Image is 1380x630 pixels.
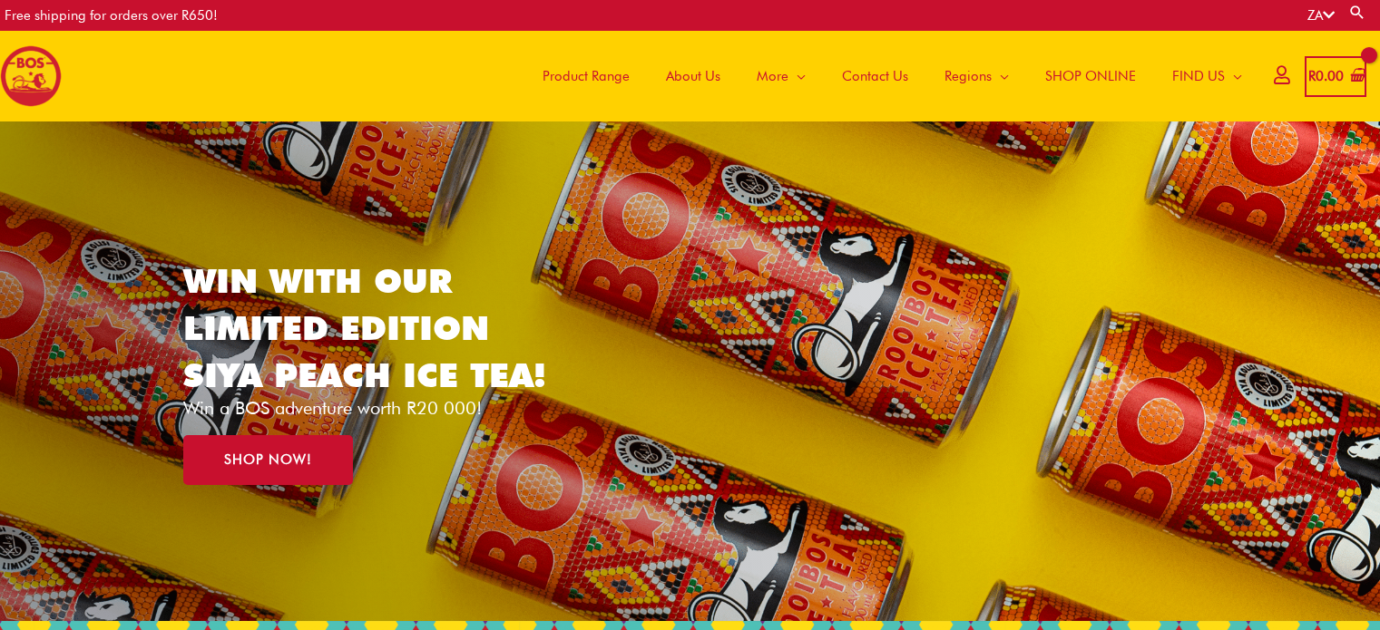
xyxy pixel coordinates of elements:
a: SHOP ONLINE [1027,31,1154,121]
nav: Site Navigation [511,31,1260,121]
bdi: 0.00 [1308,68,1344,84]
a: Product Range [524,31,648,121]
span: R [1308,68,1316,84]
span: Contact Us [842,49,908,103]
p: Win a BOS adventure worth R20 000! [183,399,574,417]
span: SHOP NOW! [224,453,312,467]
a: View Shopping Cart, empty [1305,56,1366,97]
a: SHOP NOW! [183,435,353,485]
span: More [757,49,788,103]
span: SHOP ONLINE [1045,49,1136,103]
span: About Us [666,49,720,103]
a: Search button [1348,4,1366,21]
span: Regions [944,49,992,103]
a: ZA [1307,7,1335,24]
a: Contact Us [824,31,926,121]
a: About Us [648,31,739,121]
a: More [739,31,824,121]
a: Regions [926,31,1027,121]
span: FIND US [1172,49,1225,103]
a: WIN WITH OUR LIMITED EDITION SIYA PEACH ICE TEA! [183,260,546,395]
span: Product Range [543,49,630,103]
